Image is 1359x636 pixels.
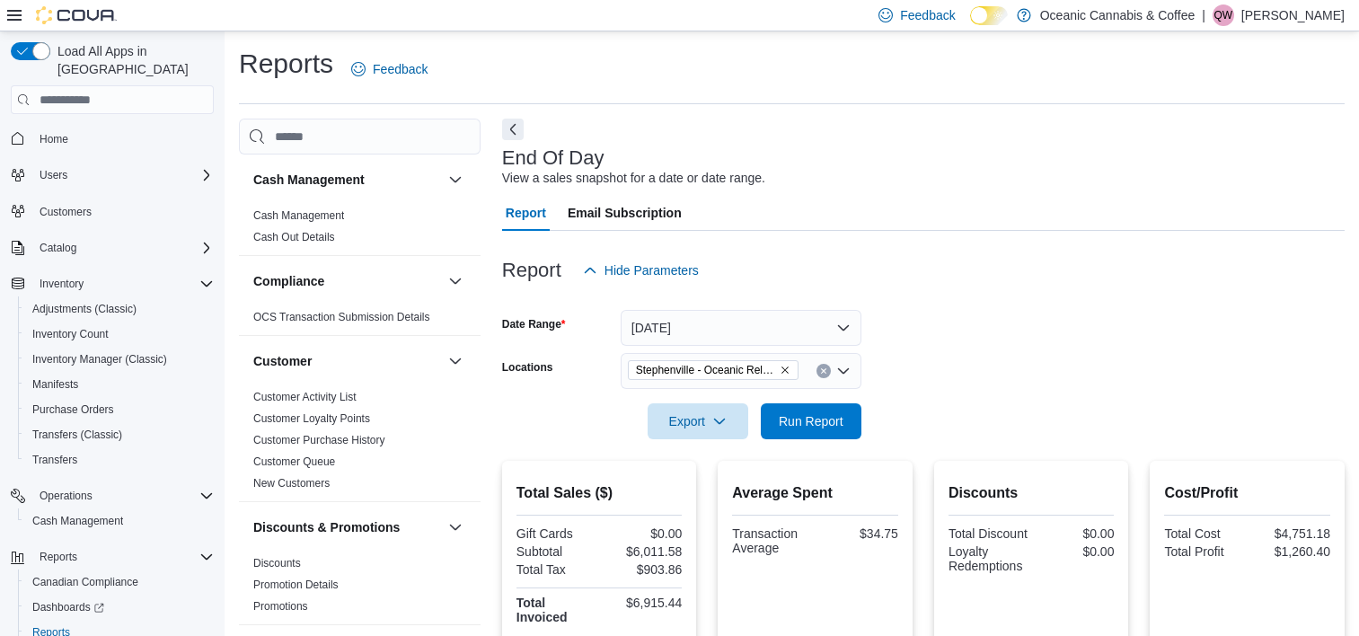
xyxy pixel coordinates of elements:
[32,485,100,507] button: Operations
[32,128,75,150] a: Home
[253,600,308,613] a: Promotions
[949,482,1115,504] h2: Discounts
[32,352,167,367] span: Inventory Manager (Classic)
[50,42,214,78] span: Load All Apps in [GEOGRAPHIC_DATA]
[253,310,430,324] span: OCS Transaction Submission Details
[970,25,971,26] span: Dark Mode
[25,449,84,471] a: Transfers
[253,352,312,370] h3: Customer
[344,51,435,87] a: Feedback
[32,377,78,392] span: Manifests
[253,411,370,426] span: Customer Loyalty Points
[18,372,221,397] button: Manifests
[1241,4,1345,26] p: [PERSON_NAME]
[1164,544,1243,559] div: Total Profit
[603,526,682,541] div: $0.00
[445,169,466,190] button: Cash Management
[4,163,221,188] button: Users
[253,311,430,323] a: OCS Transaction Submission Details
[253,272,324,290] h3: Compliance
[970,6,1008,25] input: Dark Mode
[25,298,144,320] a: Adjustments (Classic)
[40,168,67,182] span: Users
[568,195,682,231] span: Email Subscription
[253,476,330,490] span: New Customers
[761,403,861,439] button: Run Report
[253,209,344,222] a: Cash Management
[253,412,370,425] a: Customer Loyalty Points
[1251,526,1330,541] div: $4,751.18
[32,402,114,417] span: Purchase Orders
[1035,526,1114,541] div: $0.00
[816,364,831,378] button: Clear input
[732,482,898,504] h2: Average Spent
[445,270,466,292] button: Compliance
[25,323,214,345] span: Inventory Count
[32,453,77,467] span: Transfers
[502,119,524,140] button: Next
[253,272,441,290] button: Compliance
[32,575,138,589] span: Canadian Compliance
[253,455,335,469] span: Customer Queue
[819,526,898,541] div: $34.75
[516,544,596,559] div: Subtotal
[502,317,566,331] label: Date Range
[4,235,221,261] button: Catalog
[636,361,776,379] span: Stephenville - Oceanic Releaf
[25,424,129,446] a: Transfers (Classic)
[445,517,466,538] button: Discounts & Promotions
[32,485,214,507] span: Operations
[253,579,339,591] a: Promotion Details
[253,231,335,243] a: Cash Out Details
[658,403,737,439] span: Export
[253,477,330,490] a: New Customers
[32,514,123,528] span: Cash Management
[36,6,117,24] img: Cova
[25,510,130,532] a: Cash Management
[253,171,441,189] button: Cash Management
[40,241,76,255] span: Catalog
[40,550,77,564] span: Reports
[779,412,843,430] span: Run Report
[25,424,214,446] span: Transfers (Classic)
[32,546,84,568] button: Reports
[4,483,221,508] button: Operations
[253,391,357,403] a: Customer Activity List
[253,556,301,570] span: Discounts
[25,374,85,395] a: Manifests
[32,428,122,442] span: Transfers (Classic)
[603,596,682,610] div: $6,915.44
[502,147,604,169] h3: End Of Day
[732,526,811,555] div: Transaction Average
[516,596,568,624] strong: Total Invoiced
[25,323,116,345] a: Inventory Count
[603,544,682,559] div: $6,011.58
[4,544,221,570] button: Reports
[1164,482,1330,504] h2: Cost/Profit
[239,386,481,501] div: Customer
[1035,544,1114,559] div: $0.00
[25,449,214,471] span: Transfers
[253,208,344,223] span: Cash Management
[18,595,221,620] a: Dashboards
[253,390,357,404] span: Customer Activity List
[603,562,682,577] div: $903.86
[253,171,365,189] h3: Cash Management
[40,205,92,219] span: Customers
[253,518,441,536] button: Discounts & Promotions
[25,399,214,420] span: Purchase Orders
[4,271,221,296] button: Inventory
[253,433,385,447] span: Customer Purchase History
[32,546,214,568] span: Reports
[18,447,221,473] button: Transfers
[648,403,748,439] button: Export
[25,349,174,370] a: Inventory Manager (Classic)
[239,306,481,335] div: Compliance
[516,562,596,577] div: Total Tax
[445,350,466,372] button: Customer
[18,347,221,372] button: Inventory Manager (Classic)
[949,526,1028,541] div: Total Discount
[25,510,214,532] span: Cash Management
[621,310,861,346] button: [DATE]
[1164,526,1243,541] div: Total Cost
